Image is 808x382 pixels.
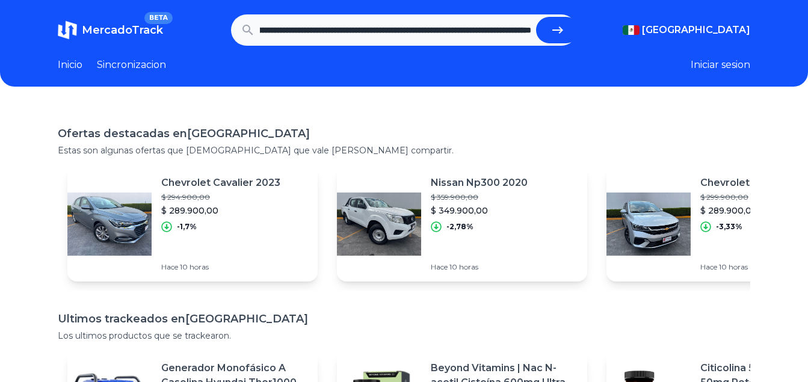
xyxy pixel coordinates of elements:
[58,144,750,156] p: Estas son algunas ofertas que [DEMOGRAPHIC_DATA] que vale [PERSON_NAME] compartir.
[161,176,280,190] p: Chevrolet Cavalier 2023
[58,58,82,72] a: Inicio
[161,193,280,202] p: $ 294.900,00
[431,205,528,217] p: $ 349.900,00
[58,125,750,142] h1: Ofertas destacadas en [GEOGRAPHIC_DATA]
[177,222,197,232] p: -1,7%
[623,23,750,37] button: [GEOGRAPHIC_DATA]
[691,58,750,72] button: Iniciar sesion
[700,205,806,217] p: $ 289.900,00
[58,20,77,40] img: MercadoTrack
[161,205,280,217] p: $ 289.900,00
[58,310,750,327] h1: Ultimos trackeados en [GEOGRAPHIC_DATA]
[82,23,163,37] span: MercadoTrack
[67,166,318,282] a: Featured imageChevrolet Cavalier 2023$ 294.900,00$ 289.900,00-1,7%Hace 10 horas
[97,58,166,72] a: Sincronizacion
[161,262,280,272] p: Hace 10 horas
[700,176,806,190] p: Chevrolet Aveo 2024
[144,12,173,24] span: BETA
[606,182,691,266] img: Featured image
[58,20,163,40] a: MercadoTrackBETA
[700,193,806,202] p: $ 299.900,00
[700,262,806,272] p: Hace 10 horas
[67,182,152,266] img: Featured image
[642,23,750,37] span: [GEOGRAPHIC_DATA]
[337,166,587,282] a: Featured imageNissan Np300 2020$ 359.900,00$ 349.900,00-2,78%Hace 10 horas
[431,176,528,190] p: Nissan Np300 2020
[431,262,528,272] p: Hace 10 horas
[431,193,528,202] p: $ 359.900,00
[58,330,750,342] p: Los ultimos productos que se trackearon.
[337,182,421,266] img: Featured image
[623,25,640,35] img: Mexico
[716,222,742,232] p: -3,33%
[446,222,473,232] p: -2,78%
